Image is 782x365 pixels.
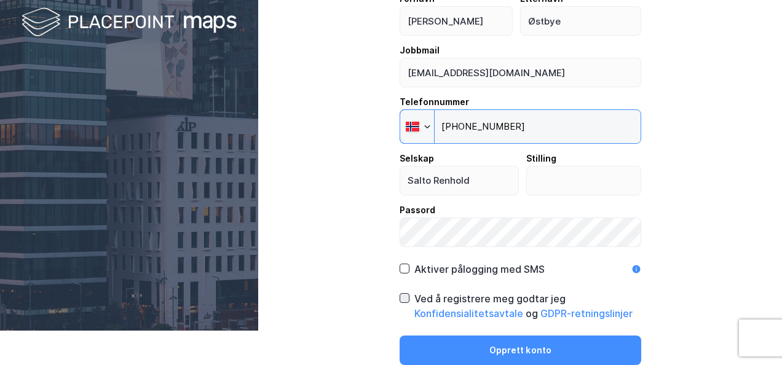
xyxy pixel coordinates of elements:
div: Kontrollprogram for chat [721,306,782,365]
input: Telefonnummer [400,109,641,144]
div: Passord [400,203,641,218]
div: Norway: + 47 [400,110,434,143]
img: logo-white.f07954bde2210d2a523dddb988cd2aa7.svg [22,5,237,41]
div: Telefonnummer [400,95,641,109]
div: Aktiver pålogging med SMS [414,262,545,277]
button: Opprett konto [400,336,641,365]
div: Ved å registrere meg godtar jeg og [414,291,641,321]
div: Selskap [400,151,519,166]
iframe: Chat Widget [721,306,782,365]
div: Jobbmail [400,43,641,58]
div: Stilling [526,151,641,166]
